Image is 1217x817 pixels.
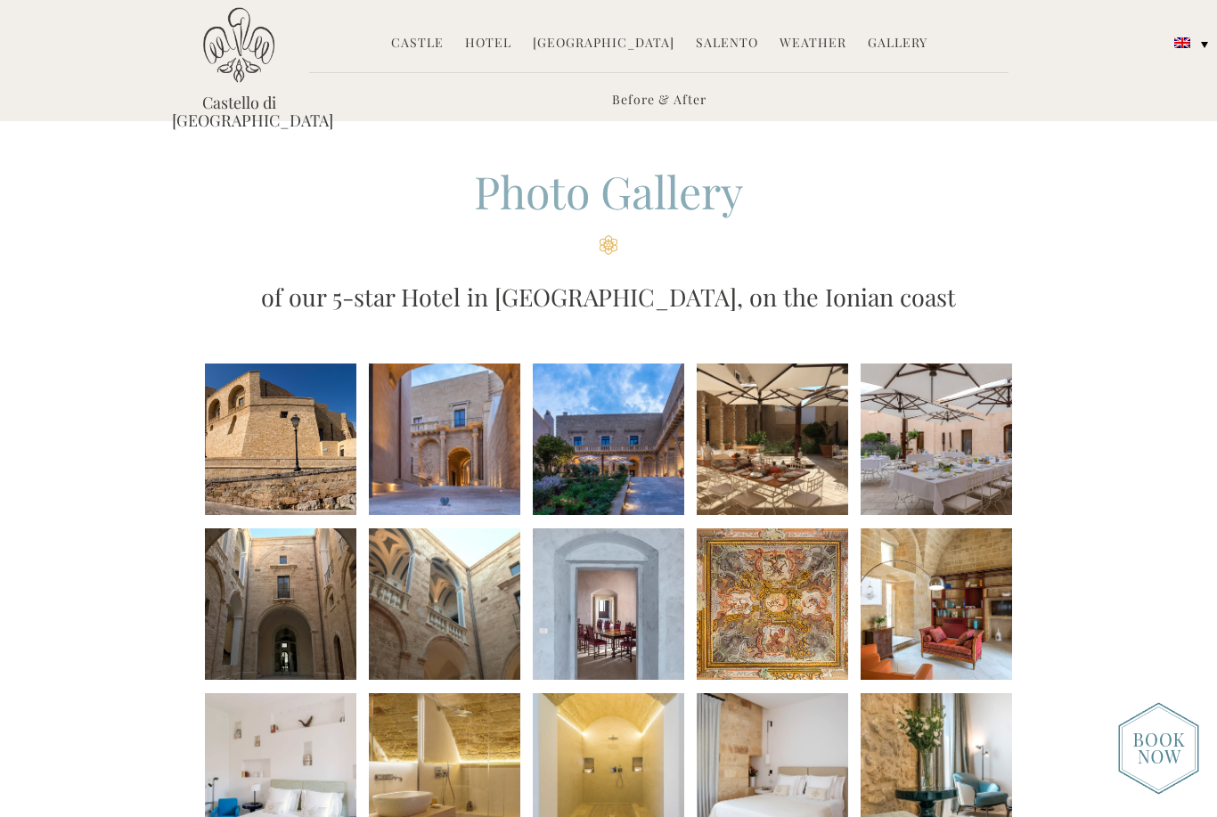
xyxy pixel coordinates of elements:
[172,94,306,129] a: Castello di [GEOGRAPHIC_DATA]
[203,7,274,83] img: Castello di Ugento
[1118,702,1199,795] img: new-booknow.png
[533,34,674,54] a: [GEOGRAPHIC_DATA]
[696,34,758,54] a: Salento
[612,91,707,111] a: Before & After
[391,34,444,54] a: Castle
[465,34,511,54] a: Hotel
[172,279,1045,315] h3: of our 5-star Hotel in [GEOGRAPHIC_DATA], on the Ionian coast
[172,161,1045,255] h2: Photo Gallery
[1174,37,1190,48] img: English
[780,34,846,54] a: Weather
[868,34,927,54] a: Gallery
